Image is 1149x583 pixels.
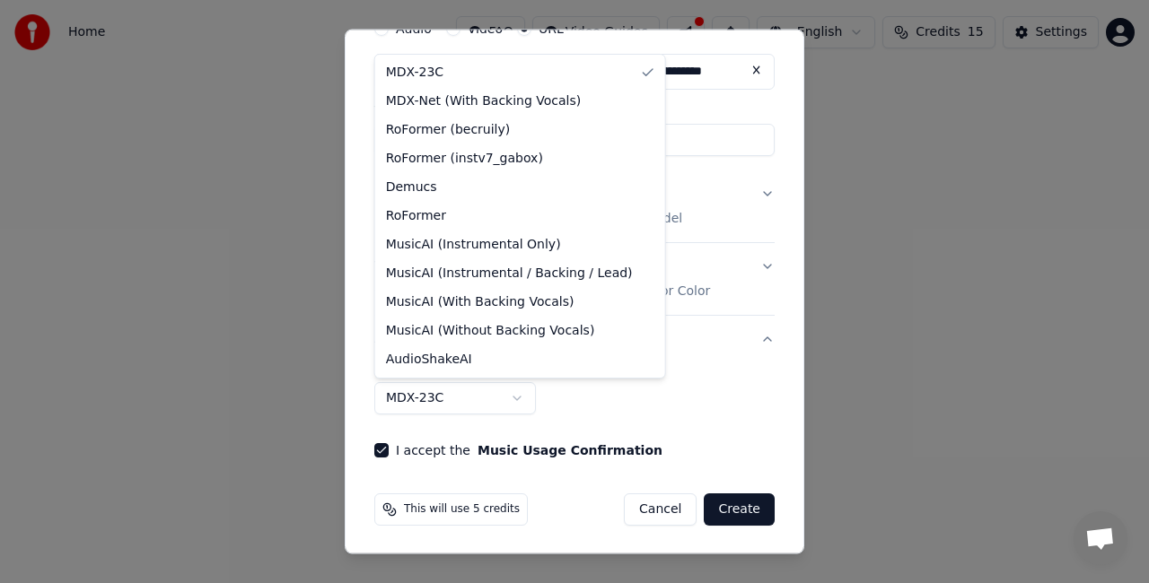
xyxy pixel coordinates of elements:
span: MusicAI (Instrumental Only) [386,236,561,254]
span: MusicAI (With Backing Vocals) [386,293,574,311]
span: MDX-23C [386,64,443,82]
span: MusicAI (Without Backing Vocals) [386,322,595,340]
span: RoFormer (becruily) [386,121,511,139]
span: AudioShakeAI [386,351,472,369]
span: MusicAI (Instrumental / Backing / Lead) [386,265,633,283]
span: RoFormer (instv7_gabox) [386,150,543,168]
span: Demucs [386,178,437,196]
span: RoFormer [386,207,446,225]
span: MDX-Net (With Backing Vocals) [386,92,582,110]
